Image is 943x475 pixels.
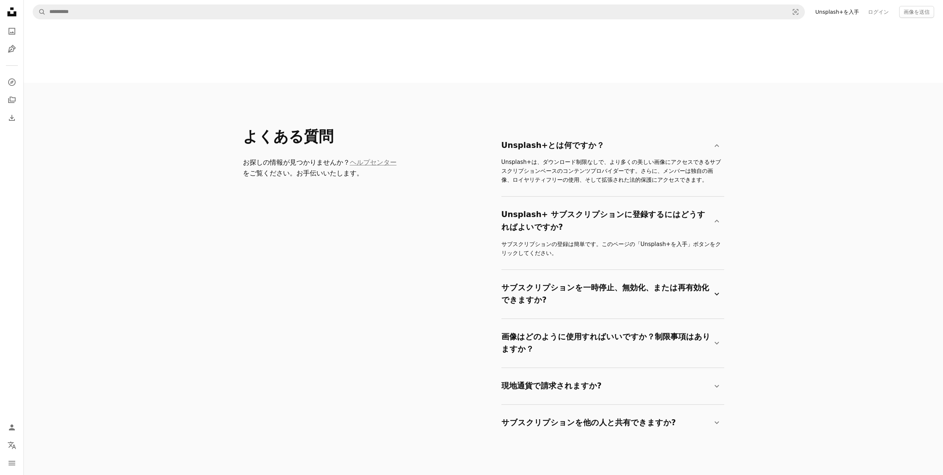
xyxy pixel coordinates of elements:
font: をご覧ください [243,169,290,177]
a: イラスト [4,42,19,56]
font: ログイン [868,9,889,15]
button: メニュー [4,456,19,471]
button: 画像を送信 [899,6,934,18]
summary: 画像はどのように使用すればいいですか？制限事項はありますか？ [501,325,721,362]
summary: サブスクリプションを他の人と共有できますか? [501,411,721,435]
button: Unsplashを検索 [33,5,46,19]
a: ログイン [864,6,893,18]
font: Unsplash+を入手 [815,9,859,15]
button: 視覚検索 [787,5,804,19]
font: Unsplash+とは何ですか？ [501,141,605,150]
font: サブスクリプションの登録は簡単です。このページの「Unsplash+を入手」ボタンをクリックしてください。 [501,241,721,256]
a: Unsplash+を入手 [811,6,864,18]
a: 写真 [4,24,19,39]
font: Unsplash+は、ダウンロード制限なしで、より多くの美しい画像にアクセスできるサブスクリプションベースのコンテンツプロバイダーです。さらに、メンバーは独自の画像、ロイヤリティフリーの使用、そ... [501,159,721,183]
font: 画像を送信 [904,9,930,15]
font: よくある質問 [243,128,334,145]
font: サブスクリプションを他の人と共有できますか? [501,418,676,427]
font: お探しの情報が見つかりませんか？ [243,158,350,166]
form: サイト全体でビジュアルを探す [33,4,805,19]
font: 画像はどのように使用すればいいですか？制限事項はありますか？ [501,332,710,354]
font: 現地通貨で請求されますか? [501,381,602,390]
a: ホーム — Unsplash [4,4,19,21]
font: Unsplash+ サブスクリプションに登録するにはどうすればよいですか? [501,210,705,232]
a: ダウンロード履歴 [4,110,19,125]
font: サブスクリプションを一時停止、無効化、または再有効化できますか? [501,283,709,305]
summary: Unsplash+とは何ですか？ [501,133,721,158]
a: 探検する [4,75,19,90]
font: 。お手伝いいたします。 [290,169,363,177]
a: ログイン / サインアップ [4,420,19,435]
summary: 現地通貨で請求されますか? [501,374,721,398]
a: コレクション [4,93,19,107]
a: ヘルプセンター [350,158,397,166]
summary: Unsplash+ サブスクリプションに登録するにはどうすればよいですか? [501,203,721,239]
summary: サブスクリプションを一時停止、無効化、または再有効化できますか? [501,276,721,313]
button: 言語 [4,438,19,453]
